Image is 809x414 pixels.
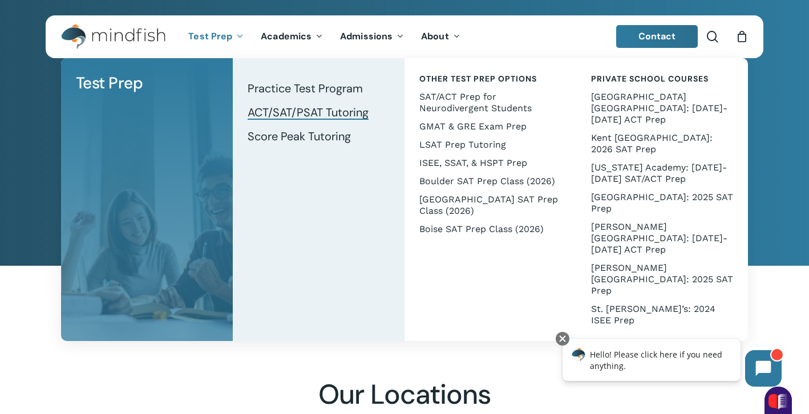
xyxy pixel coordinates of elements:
a: [US_STATE] Academy: [DATE]-[DATE] SAT/ACT Prep [588,159,737,188]
span: LSAT Prep Tutoring [419,139,506,150]
a: St. [PERSON_NAME]’s: 2024 ISEE Prep [588,300,737,330]
a: [GEOGRAPHIC_DATA] SAT Prep Class (2026) [416,190,565,220]
h2: Our Locations [46,378,763,411]
a: ISEE, SSAT, & HSPT Prep [416,154,565,172]
a: Practice Test Program [244,76,393,100]
span: Practice Test Program [248,81,363,96]
span: [PERSON_NAME][GEOGRAPHIC_DATA]: 2025 SAT Prep [591,262,733,296]
a: Kent [GEOGRAPHIC_DATA]: 2026 SAT Prep [588,129,737,159]
span: GMAT & GRE Exam Prep [419,121,527,132]
h2: Get in Touch [46,99,763,132]
span: [PERSON_NAME][GEOGRAPHIC_DATA]: [DATE]-[DATE] ACT Prep [591,221,727,255]
nav: Main Menu [180,15,468,58]
a: [GEOGRAPHIC_DATA]: 2025 SAT Prep [588,188,737,218]
span: Test Prep [188,30,232,42]
span: About [421,30,449,42]
span: [US_STATE] Academy: [DATE]-[DATE] SAT/ACT Prep [591,162,727,184]
a: ACT/SAT/PSAT Tutoring [244,100,393,124]
span: [GEOGRAPHIC_DATA] SAT Prep Class (2026) [419,194,558,216]
a: Cart [735,30,748,43]
span: Test Prep [76,72,143,94]
span: Private School Courses [591,74,709,84]
span: Boulder SAT Prep Class (2026) [419,176,555,186]
span: Academics [261,30,312,42]
a: Private School Courses [588,70,737,88]
span: Other Test Prep Options [419,74,537,84]
a: Contact [616,25,698,48]
a: LSAT Prep Tutoring [416,136,565,154]
span: [GEOGRAPHIC_DATA] [GEOGRAPHIC_DATA]: [DATE]-[DATE] ACT Prep [591,91,727,125]
span: [GEOGRAPHIC_DATA]: 2025 SAT Prep [591,192,733,214]
a: [GEOGRAPHIC_DATA] [GEOGRAPHIC_DATA]: [DATE]-[DATE] ACT Prep [588,88,737,129]
a: About [412,32,469,42]
a: Test Prep [72,70,221,97]
a: Admissions [331,32,412,42]
a: [PERSON_NAME][GEOGRAPHIC_DATA]: [DATE]-[DATE] ACT Prep [588,218,737,259]
span: Boise SAT Prep Class (2026) [419,224,544,234]
a: GMAT & GRE Exam Prep [416,117,565,136]
a: [PERSON_NAME][GEOGRAPHIC_DATA]: 2025 SAT Prep [588,259,737,300]
span: ISEE, SSAT, & HSPT Prep [419,157,527,168]
a: SAT/ACT Prep for Neurodivergent Students [416,88,565,117]
a: Boise SAT Prep Class (2026) [416,220,565,238]
a: Other Test Prep Options [416,70,565,88]
span: Admissions [340,30,393,42]
span: ACT/SAT/PSAT Tutoring [248,105,369,120]
a: Score Peak Tutoring [244,124,393,148]
a: Academics [252,32,331,42]
span: Contact [638,30,676,42]
header: Main Menu [46,15,763,58]
a: Test Prep [180,32,252,42]
span: Kent [GEOGRAPHIC_DATA]: 2026 SAT Prep [591,132,713,155]
iframe: Chatbot [551,330,793,398]
span: St. [PERSON_NAME]’s: 2024 ISEE Prep [591,303,715,326]
span: Score Peak Tutoring [248,129,351,144]
span: SAT/ACT Prep for Neurodivergent Students [419,91,532,113]
a: Boulder SAT Prep Class (2026) [416,172,565,190]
